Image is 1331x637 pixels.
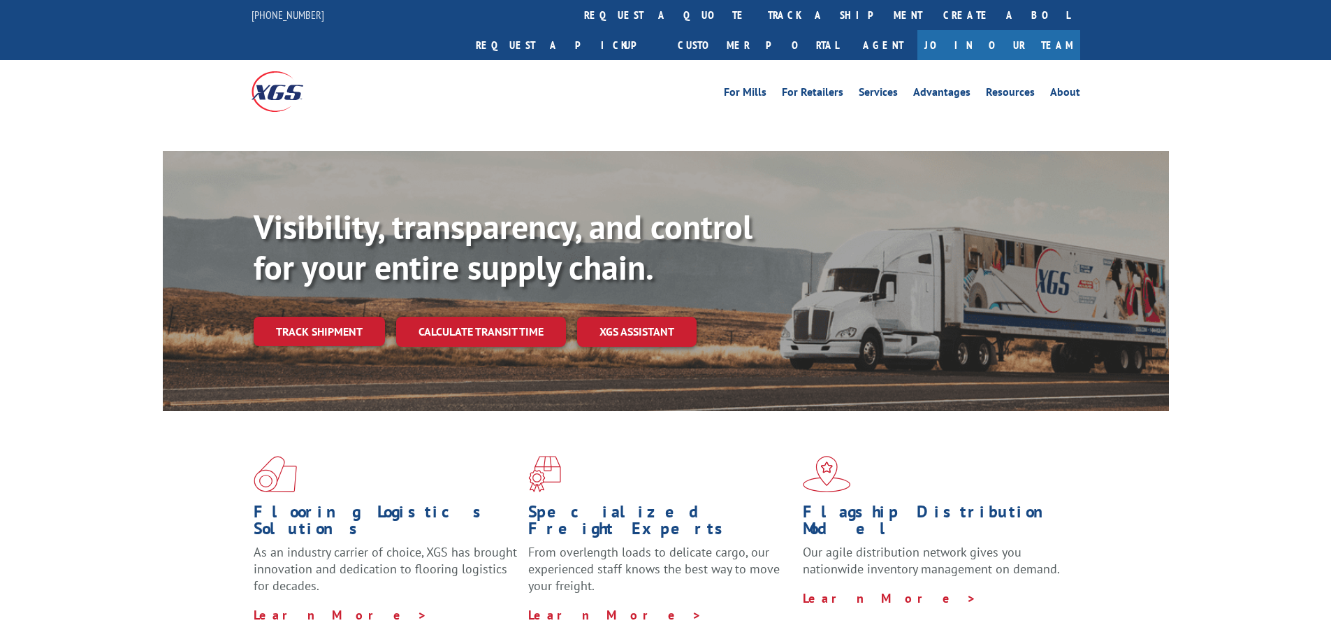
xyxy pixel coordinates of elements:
[254,544,517,594] span: As an industry carrier of choice, XGS has brought innovation and dedication to flooring logistics...
[252,8,324,22] a: [PHONE_NUMBER]
[917,30,1080,60] a: Join Our Team
[724,87,766,102] a: For Mills
[528,607,702,623] a: Learn More >
[667,30,849,60] a: Customer Portal
[803,456,851,492] img: xgs-icon-flagship-distribution-model-red
[986,87,1035,102] a: Resources
[528,456,561,492] img: xgs-icon-focused-on-flooring-red
[803,544,1060,577] span: Our agile distribution network gives you nationwide inventory management on demand.
[528,503,792,544] h1: Specialized Freight Experts
[465,30,667,60] a: Request a pickup
[528,544,792,606] p: From overlength loads to delicate cargo, our experienced staff knows the best way to move your fr...
[577,317,697,347] a: XGS ASSISTANT
[859,87,898,102] a: Services
[254,456,297,492] img: xgs-icon-total-supply-chain-intelligence-red
[913,87,970,102] a: Advantages
[849,30,917,60] a: Agent
[254,607,428,623] a: Learn More >
[803,503,1067,544] h1: Flagship Distribution Model
[782,87,843,102] a: For Retailers
[803,590,977,606] a: Learn More >
[396,317,566,347] a: Calculate transit time
[254,317,385,346] a: Track shipment
[254,205,752,289] b: Visibility, transparency, and control for your entire supply chain.
[1050,87,1080,102] a: About
[254,503,518,544] h1: Flooring Logistics Solutions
